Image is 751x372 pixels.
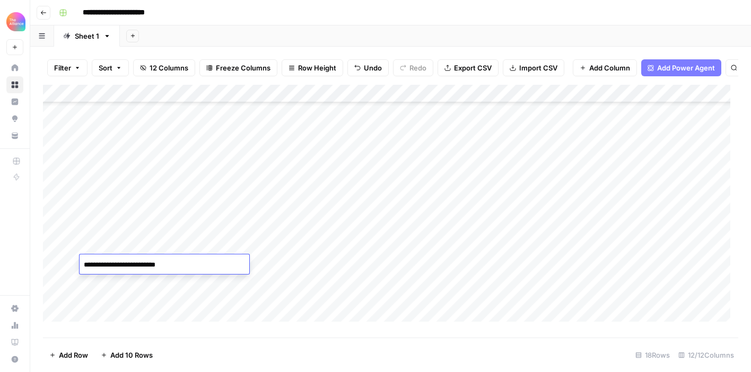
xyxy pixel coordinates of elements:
a: Your Data [6,127,23,144]
a: Home [6,59,23,76]
a: Learning Hub [6,334,23,351]
span: 12 Columns [150,63,188,73]
button: Sort [92,59,129,76]
button: Add 10 Rows [94,347,159,364]
span: Filter [54,63,71,73]
span: Freeze Columns [216,63,270,73]
button: 12 Columns [133,59,195,76]
span: Export CSV [454,63,492,73]
div: 18 Rows [631,347,674,364]
button: Row Height [282,59,343,76]
button: Export CSV [438,59,499,76]
a: Insights [6,93,23,110]
button: Filter [47,59,88,76]
div: 12/12 Columns [674,347,738,364]
button: Undo [347,59,389,76]
span: Redo [409,63,426,73]
span: Add Column [589,63,630,73]
img: Alliance Logo [6,12,25,31]
span: Import CSV [519,63,557,73]
span: Undo [364,63,382,73]
a: Settings [6,300,23,317]
button: Add Column [573,59,637,76]
span: Add Power Agent [657,63,715,73]
span: Row Height [298,63,336,73]
button: Redo [393,59,433,76]
span: Add 10 Rows [110,350,153,360]
span: Sort [99,63,112,73]
button: Import CSV [503,59,564,76]
a: Opportunities [6,110,23,127]
span: Add Row [59,350,88,360]
a: Browse [6,76,23,93]
a: Sheet 1 [54,25,120,47]
div: Sheet 1 [75,31,99,41]
button: Add Row [43,347,94,364]
button: Workspace: Alliance [6,8,23,35]
button: Help + Support [6,351,23,368]
a: Usage [6,317,23,334]
button: Freeze Columns [199,59,277,76]
button: Add Power Agent [641,59,721,76]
